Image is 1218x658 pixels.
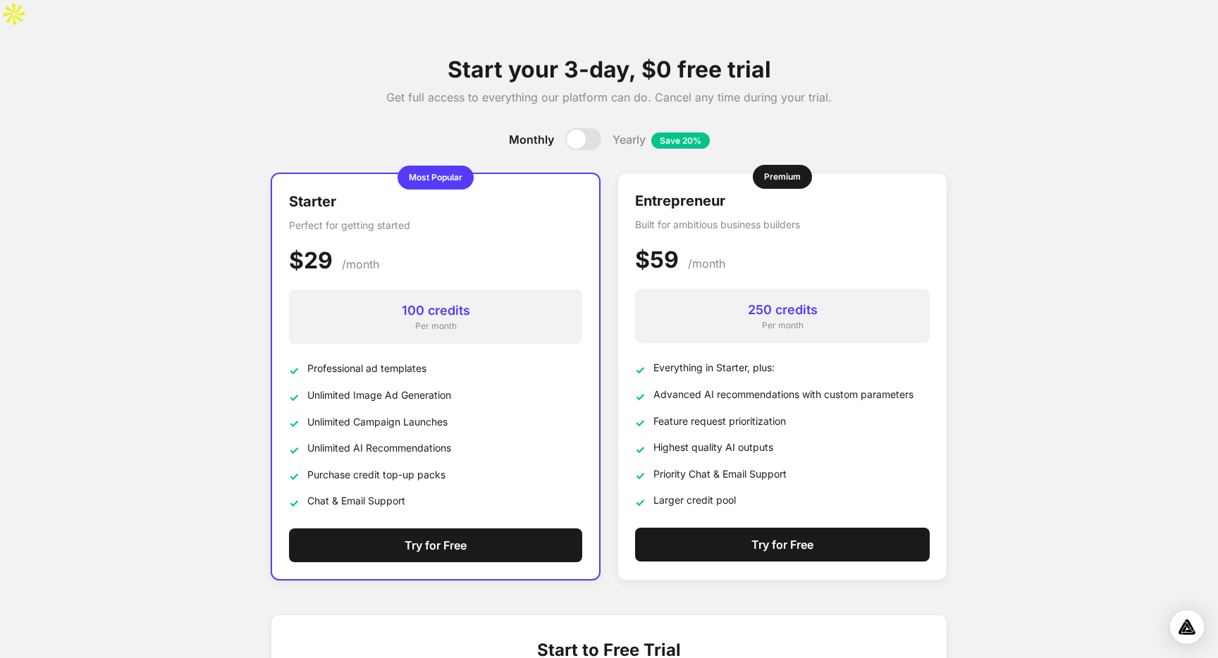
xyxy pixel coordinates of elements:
span: ✓ [635,388,645,405]
span: Everything in Starter, plus: [653,360,775,375]
span: ✓ [289,442,299,459]
p: Perfect for getting started [289,218,582,232]
span: ✓ [635,441,645,458]
span: ✓ [289,495,299,511]
span: Highest quality AI outputs [653,440,773,454]
h3: Starter [289,191,582,212]
span: /month [688,256,725,271]
h1: Start your 3-day, $0 free trial [271,56,947,83]
span: Chat & Email Support [307,493,405,508]
p: Built for ambitious business builders [635,217,930,232]
span: Purchase credit top-up packs [307,467,445,482]
div: Per month [646,319,918,332]
span: ✓ [635,467,645,484]
span: Save 20% [651,132,710,149]
span: $59 [635,246,679,273]
span: Unlimited Campaign Launches [307,414,448,429]
button: Try for Free [635,528,930,561]
span: ✓ [289,468,299,485]
span: Unlimited AI Recommendations [307,440,451,455]
div: Per month [300,320,571,333]
div: Open Intercom Messenger [1170,610,1204,644]
span: Priority Chat & Email Support [653,466,787,481]
span: Feature request prioritization [653,414,786,428]
span: Monthly [509,131,554,148]
div: 100 credits [300,301,571,320]
span: /month [342,257,379,271]
p: Get full access to everything our platform can do. Cancel any time during your trial. [271,89,947,106]
span: ✓ [635,494,645,511]
span: Yearly [613,131,710,148]
h3: Entrepreneur [635,190,930,211]
span: ✓ [289,389,299,406]
span: Professional ad templates [307,361,426,375]
div: 250 credits [646,300,918,319]
span: ✓ [635,414,645,431]
span: Advanced AI recommendations with custom parameters [653,387,914,402]
span: $29 [289,247,333,274]
span: Larger credit pool [653,492,736,507]
span: Unlimited Image Ad Generation [307,387,451,402]
span: ✓ [289,362,299,379]
span: ✓ [635,361,645,378]
button: Try for Free [289,528,582,562]
span: ✓ [289,415,299,432]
